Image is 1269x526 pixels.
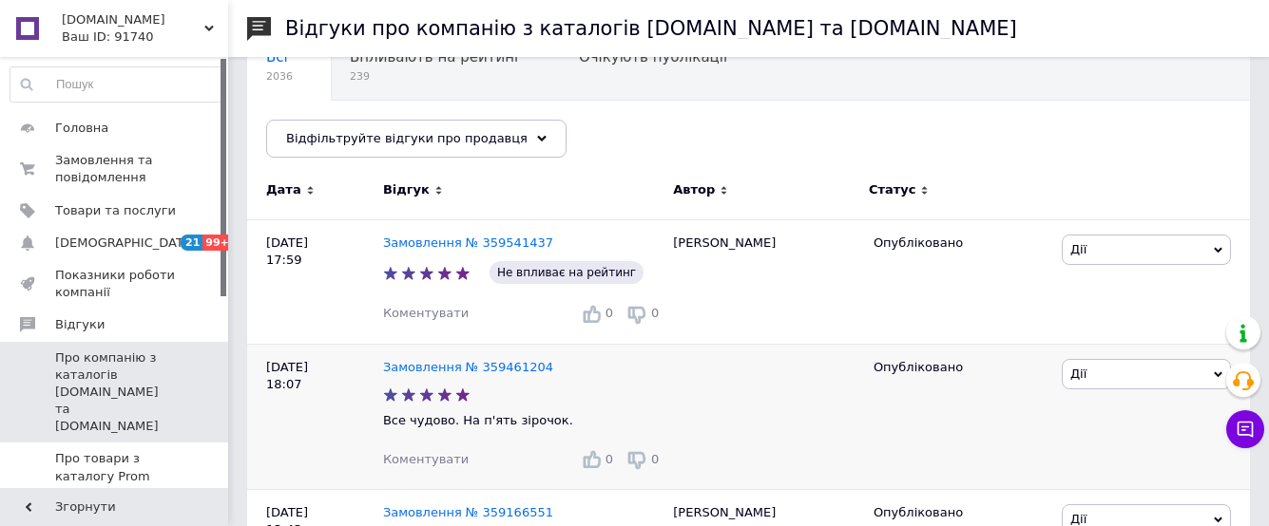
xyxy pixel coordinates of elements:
[55,316,105,333] span: Відгуки
[62,11,204,28] span: frutik.shop
[383,451,469,468] div: Коментувати
[651,306,659,320] span: 0
[874,359,1048,376] div: Опубліковано
[10,67,223,102] input: Пошук
[286,131,528,145] span: Відфільтруйте відгуки про продавця
[247,101,497,173] div: Опубліковані без коментаря
[1070,512,1086,526] span: Дії
[181,235,202,251] span: 21
[383,452,469,466] span: Коментувати
[350,48,522,66] span: Впливають на рейтинг
[606,306,613,320] span: 0
[266,181,301,198] span: Дата
[673,181,715,198] span: Автор
[247,344,383,489] div: [DATE] 18:07
[490,261,644,284] span: Не впливає на рейтинг
[383,235,553,250] a: Замовлення № 359541437
[202,235,234,251] span: 99+
[874,235,1048,252] div: Опубліковано
[55,120,108,137] span: Головна
[869,181,916,198] span: Статус
[383,505,553,519] a: Замовлення № 359166551
[383,306,469,320] span: Коментувати
[651,452,659,466] span: 0
[663,219,864,344] div: [PERSON_NAME]
[383,412,663,429] p: Все чудово. На п'ять зірочок.
[874,504,1048,521] div: Опубліковано
[55,349,176,436] span: Про компанію з каталогів [DOMAIN_NAME] та [DOMAIN_NAME]
[1070,242,1086,256] span: Дії
[285,17,1017,40] h1: Відгуки про компанію з каталогів [DOMAIN_NAME] та [DOMAIN_NAME]
[383,305,469,322] div: Коментувати
[55,450,176,484] span: Про товари з каталогу Prom
[383,360,553,374] a: Замовлення № 359461204
[1070,366,1086,381] span: Дії
[55,152,176,186] span: Замовлення та повідомлення
[266,69,293,84] span: 2036
[62,28,228,46] div: Ваш ID: 91740
[579,48,727,66] span: Очікують публікації
[350,69,522,84] span: 239
[266,121,459,138] span: Опубліковані без комен...
[606,452,613,466] span: 0
[55,235,196,252] span: [DEMOGRAPHIC_DATA]
[247,219,383,344] div: [DATE] 17:59
[1226,410,1264,448] button: Чат з покупцем
[383,181,430,198] span: Відгук
[55,202,176,219] span: Товари та послуги
[266,48,288,66] span: Всі
[55,267,176,301] span: Показники роботи компанії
